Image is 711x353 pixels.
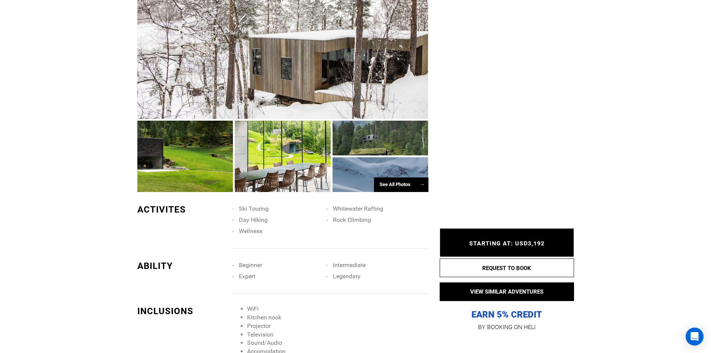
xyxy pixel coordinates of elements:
[239,227,262,235] span: Wellness
[137,203,227,216] div: ACTIVITES
[469,240,545,247] span: STARTING AT: USD3,192
[440,282,574,301] button: VIEW SIMILAR ADVENTURES
[247,331,428,339] li: Television
[333,216,371,223] span: Rock Climbing
[440,234,574,321] p: EARN 5% CREDIT
[247,339,428,347] li: Sound/Audio
[440,322,574,332] p: BY BOOKING ON HELI
[420,182,425,187] span: →
[333,273,361,280] span: Legendary
[137,305,227,318] div: INCLUSIONS
[247,305,428,313] li: WiFi
[239,273,255,280] span: Expert
[239,216,268,223] span: Day Hiking
[333,205,383,212] span: Whitewater Rafting
[247,313,428,322] li: Kitchen nook
[333,261,366,269] span: Intermediate
[374,177,428,192] div: See All Photos
[239,261,262,269] span: Beginner
[137,260,227,272] div: ABILITY
[239,205,269,212] span: Ski Touring
[686,328,704,346] div: Open Intercom Messenger
[247,322,428,331] li: Projector
[440,258,574,277] button: REQUEST TO BOOK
